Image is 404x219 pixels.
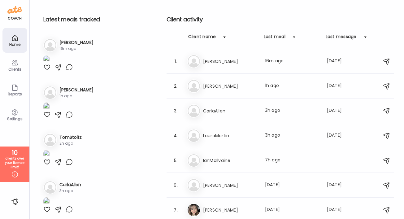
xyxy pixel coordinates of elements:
[327,107,351,115] div: [DATE]
[203,132,258,139] h3: LauraMartin
[59,46,93,51] div: 16m ago
[59,93,93,99] div: 1h ago
[188,154,200,167] img: bg-avatar-default.svg
[172,182,180,189] div: 6.
[203,157,258,164] h3: IanMcIlvaine
[265,182,319,189] div: [DATE]
[265,132,319,139] div: 3h ago
[188,55,200,68] img: bg-avatar-default.svg
[7,5,22,15] img: ate
[44,39,56,51] img: bg-avatar-default.svg
[265,58,319,65] div: 16m ago
[327,206,351,214] div: [DATE]
[4,92,26,96] div: Reports
[172,82,180,90] div: 2.
[327,82,351,90] div: [DATE]
[59,39,93,46] h3: [PERSON_NAME]
[172,206,180,214] div: 7.
[188,204,200,216] img: avatars%2FCZNq3Txh1cYfudN6aqWkxBEljIU2
[188,80,200,92] img: bg-avatar-default.svg
[203,206,258,214] h3: [PERSON_NAME]
[326,33,357,43] div: Last message
[59,141,82,146] div: 2h ago
[2,156,27,169] div: clients over your license limit!
[59,87,93,93] h3: [PERSON_NAME]
[172,58,180,65] div: 1.
[167,15,394,24] h2: Client activity
[188,33,216,43] div: Client name
[2,149,27,156] div: 10
[43,15,144,24] h2: Latest meals tracked
[265,107,319,115] div: 3h ago
[44,134,56,146] img: bg-avatar-default.svg
[327,182,351,189] div: [DATE]
[203,107,258,115] h3: CarlaAllen
[43,55,50,64] img: images%2FdDWuMIarlednk9uMSYSEWWX5jHz2%2Ffavorites%2F4yj9w2yyMGoRUtGKkO3f_1080
[188,105,200,117] img: bg-avatar-default.svg
[43,103,50,111] img: images%2Fi8QWYPNyupdXrn3xVZbWcbjaDcC2%2FvouhKVEu3fDiP0VIl052%2Fzg4sPVjXYXEyRpKQDYmM_1080
[59,188,81,194] div: 3h ago
[188,179,200,191] img: bg-avatar-default.svg
[4,42,26,46] div: Home
[172,157,180,164] div: 5.
[265,157,319,164] div: 7h ago
[59,134,82,141] h3: TomStoltz
[203,58,258,65] h3: [PERSON_NAME]
[44,86,56,99] img: bg-avatar-default.svg
[327,58,351,65] div: [DATE]
[203,82,258,90] h3: [PERSON_NAME]
[265,82,319,90] div: 1h ago
[264,33,285,43] div: Last meal
[4,67,26,71] div: Clients
[43,197,50,206] img: images%2FPNpV7F6dRaXHckgRrS5x9guCJxV2%2FBTZdOEApwGKz0krb743b%2FYf3GuLKcvThM37NIu1bo_1080
[188,129,200,142] img: bg-avatar-default.svg
[43,150,50,158] img: images%2F5WWaEkM7RhX7MCFJADu3LYSkk622%2FVmAungVjILhMPaoIZzsr%2FfPmBDo5kfjPogvs4qE5a_1080
[203,182,258,189] h3: [PERSON_NAME]
[59,182,81,188] h3: CarlaAllen
[172,132,180,139] div: 4.
[327,132,351,139] div: [DATE]
[172,107,180,115] div: 3.
[4,117,26,121] div: Settings
[44,181,56,194] img: bg-avatar-default.svg
[8,16,22,21] div: coach
[265,206,319,214] div: [DATE]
